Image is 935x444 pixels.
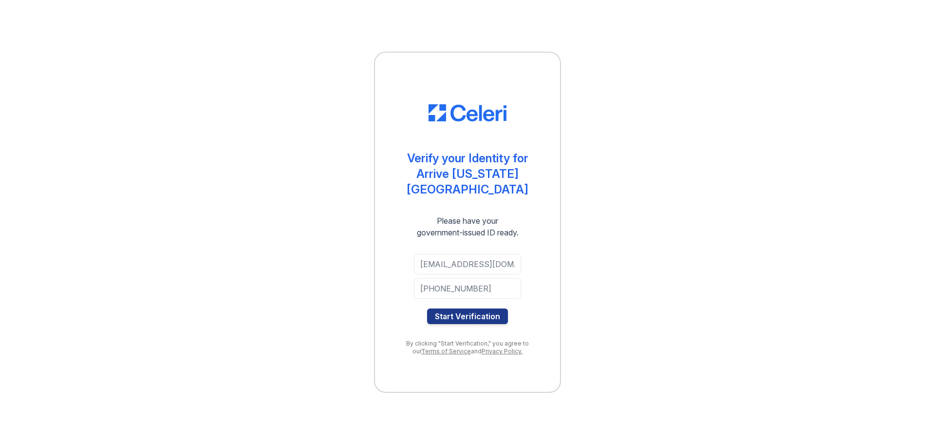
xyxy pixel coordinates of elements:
img: CE_Logo_Blue-a8612792a0a2168367f1c8372b55b34899dd931a85d93a1a3d3e32e68fde9ad4.png [429,104,506,122]
a: Privacy Policy. [482,347,523,355]
div: Please have your government-issued ID ready. [399,215,536,238]
div: Verify your Identity for Arrive [US_STATE][GEOGRAPHIC_DATA] [394,151,541,197]
input: Phone [414,278,521,299]
button: Start Verification [427,309,508,324]
input: Email [414,254,521,274]
div: By clicking "Start Verification," you agree to our and [394,340,541,355]
a: Terms of Service [421,347,471,355]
